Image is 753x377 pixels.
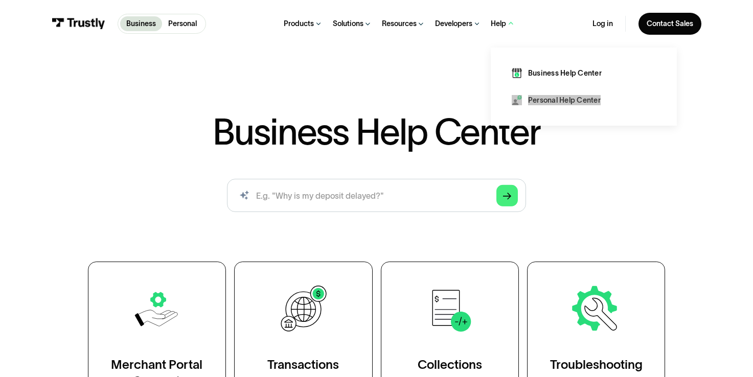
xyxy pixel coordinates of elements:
[491,48,676,126] nav: Help
[418,357,482,373] div: Collections
[647,19,693,28] div: Contact Sales
[528,95,601,105] div: Personal Help Center
[162,16,203,31] a: Personal
[168,18,197,29] p: Personal
[528,68,602,78] div: Business Help Center
[52,18,105,29] img: Trustly Logo
[213,114,540,150] h1: Business Help Center
[512,68,602,78] a: Business Help Center
[592,19,613,28] a: Log in
[333,19,363,28] div: Solutions
[491,19,506,28] div: Help
[435,19,472,28] div: Developers
[550,357,643,373] div: Troubleshooting
[10,361,61,373] aside: Language selected: English (United States)
[512,95,601,105] a: Personal Help Center
[126,18,156,29] p: Business
[267,357,339,373] div: Transactions
[120,16,162,31] a: Business
[638,13,701,35] a: Contact Sales
[382,19,417,28] div: Resources
[227,179,526,212] input: search
[284,19,314,28] div: Products
[20,361,61,373] ul: Language list
[227,179,526,212] form: Search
